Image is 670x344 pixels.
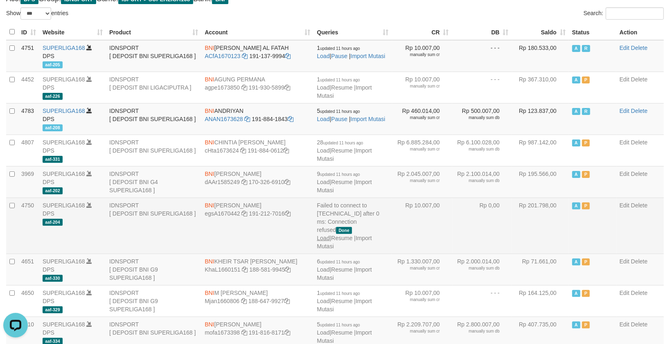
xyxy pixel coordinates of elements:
[205,179,240,185] a: dAAr1585249
[43,171,85,177] a: SUPERLIGA168
[392,72,452,103] td: Rp 10.007,00
[620,321,629,328] a: Edit
[350,116,385,122] a: Import Mutasi
[452,254,512,285] td: Rp 2.000.014,00
[620,290,629,296] a: Edit
[331,147,352,154] a: Resume
[245,116,250,122] a: Copy ANAN1673628 to clipboard
[620,202,629,209] a: Edit
[241,298,247,304] a: Copy Mjan1660806 to clipboard
[320,46,360,51] span: updated 11 hours ago
[205,210,240,217] a: egsA1670442
[317,139,363,146] span: 28
[456,146,500,152] div: manually sum db
[317,298,372,313] a: Import Mutasi
[205,116,243,122] a: ANAN1673628
[512,254,569,285] td: Rp 71.661,00
[314,24,392,40] th: Queries: activate to sort column ascending
[285,53,291,59] a: Copy 1911379994 to clipboard
[6,7,68,20] label: Show entries
[205,298,239,304] a: Mjan1660806
[317,53,329,59] a: Load
[512,103,569,135] td: Rp 123.837,00
[631,290,647,296] a: Delete
[456,265,500,271] div: manually sum db
[452,198,512,254] td: Rp 0,00
[395,328,440,334] div: manually sum cr
[572,171,580,178] span: Active
[317,116,329,122] a: Load
[201,103,314,135] td: ANDRIYAN 191-884-1843
[240,147,246,154] a: Copy cHta1673624 to clipboard
[205,108,214,114] span: BNI
[317,76,372,99] span: | |
[331,329,352,336] a: Resume
[631,139,647,146] a: Delete
[620,139,629,146] a: Edit
[205,76,214,83] span: BNI
[452,285,512,317] td: - - -
[39,254,106,285] td: DPS
[512,135,569,166] td: Rp 987.142,00
[205,139,214,146] span: BNI
[43,321,85,328] a: SUPERLIGA168
[395,297,440,303] div: manually sum cr
[242,53,248,59] a: Copy ACfA1670123 to clipboard
[336,227,352,234] span: Done
[582,259,590,265] span: Paused
[317,45,360,51] span: 1
[606,7,664,20] input: Search:
[582,290,590,297] span: Paused
[582,322,590,328] span: Paused
[201,24,314,40] th: Account: activate to sort column ascending
[201,198,314,254] td: [PERSON_NAME] 191-212-7016
[39,166,106,198] td: DPS
[572,45,580,52] span: Active
[331,298,352,304] a: Resume
[452,40,512,72] td: - - -
[205,202,214,209] span: BNI
[584,7,664,20] label: Search:
[317,147,329,154] a: Load
[452,135,512,166] td: Rp 6.100.028,00
[317,147,372,162] a: Import Mutasi
[284,179,290,185] a: Copy 1703266910 to clipboard
[631,171,647,177] a: Delete
[320,291,360,296] span: updated 11 hours ago
[452,72,512,103] td: - - -
[317,266,372,281] a: Import Mutasi
[20,7,51,20] select: Showentries
[241,84,247,91] a: Copy agpe1673850 to clipboard
[572,108,580,115] span: Active
[320,260,360,264] span: updated 11 hours ago
[106,72,201,103] td: IDNSPORT [ DEPOSIT BNI LIGACIPUTRA ]
[201,135,314,166] td: CHINTIA [PERSON_NAME] 191-884-0612
[392,254,452,285] td: Rp 1.330.007,00
[323,141,363,145] span: updated 11 hours ago
[43,219,63,226] span: aaf-204
[452,166,512,198] td: Rp 2.100.014,00
[331,53,347,59] a: Pause
[456,328,500,334] div: manually sum db
[582,108,590,115] span: Running
[242,210,248,217] a: Copy egsA1670442 to clipboard
[631,76,647,83] a: Delete
[572,76,580,83] span: Active
[106,103,201,135] td: IDNSPORT [ DEPOSIT BNI SUPERLIGA168 ]
[284,298,290,304] a: Copy 1886479927 to clipboard
[43,275,63,282] span: aaf-330
[331,266,352,273] a: Resume
[317,179,329,185] a: Load
[241,179,247,185] a: Copy dAAr1585249 to clipboard
[317,108,360,114] span: 5
[43,61,63,68] span: aaf-205
[43,306,63,313] span: aaf-329
[18,198,39,254] td: 4750
[18,254,39,285] td: 4651
[572,202,580,209] span: Active
[205,84,240,91] a: agpe1673850
[317,45,385,59] span: | |
[106,135,201,166] td: IDNSPORT [ DEPOSIT BNI SUPERLIGA168 ]
[285,266,291,273] a: Copy 1885819945 to clipboard
[43,93,63,100] span: aaf-226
